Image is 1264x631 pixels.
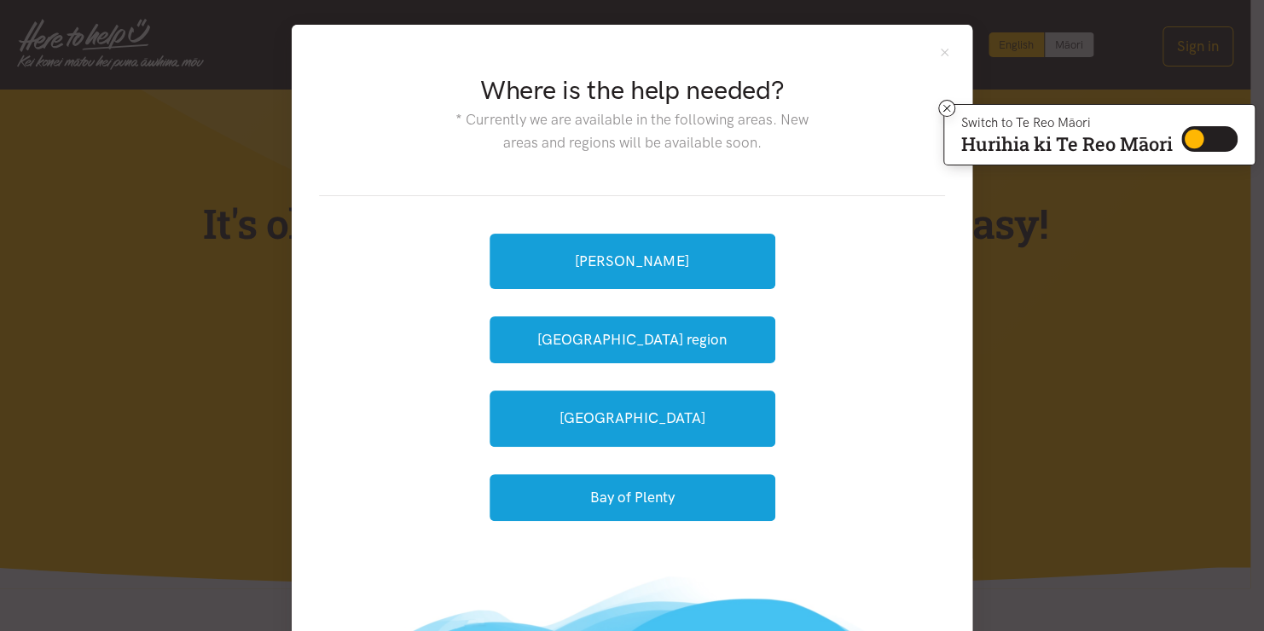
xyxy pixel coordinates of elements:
a: [GEOGRAPHIC_DATA] [490,391,775,446]
button: Bay of Plenty [490,474,775,521]
h2: Where is the help needed? [447,72,816,108]
a: [PERSON_NAME] [490,234,775,289]
p: Switch to Te Reo Māori [961,118,1173,128]
button: Close [937,45,952,60]
button: [GEOGRAPHIC_DATA] region [490,316,775,363]
p: Hurihia ki Te Reo Māori [961,136,1173,152]
p: * Currently we are available in the following areas. New areas and regions will be available soon. [447,108,816,154]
